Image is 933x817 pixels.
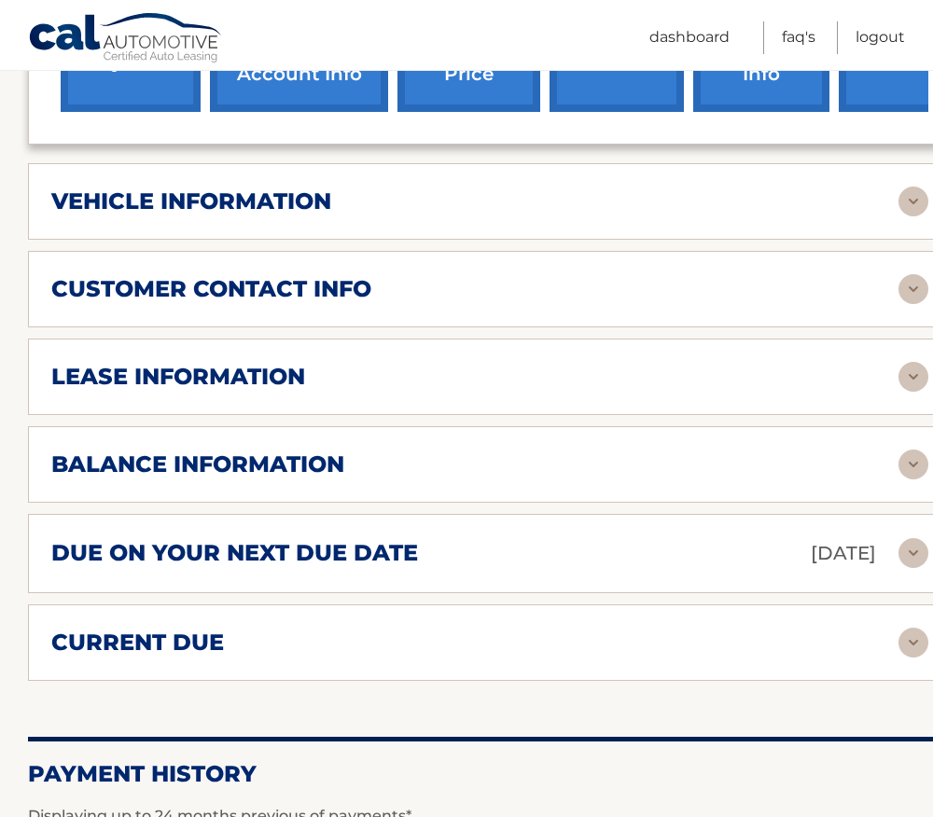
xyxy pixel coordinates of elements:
[51,539,418,567] h2: due on your next due date
[51,629,224,657] h2: current due
[898,538,928,568] img: accordion-rest.svg
[811,537,876,570] p: [DATE]
[51,363,305,391] h2: lease information
[28,12,224,66] a: Cal Automotive
[782,21,815,54] a: FAQ's
[898,187,928,216] img: accordion-rest.svg
[898,628,928,658] img: accordion-rest.svg
[898,362,928,392] img: accordion-rest.svg
[856,21,905,54] a: Logout
[51,450,344,478] h2: balance information
[51,275,371,303] h2: customer contact info
[898,450,928,479] img: accordion-rest.svg
[649,21,730,54] a: Dashboard
[51,187,331,215] h2: vehicle information
[898,274,928,304] img: accordion-rest.svg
